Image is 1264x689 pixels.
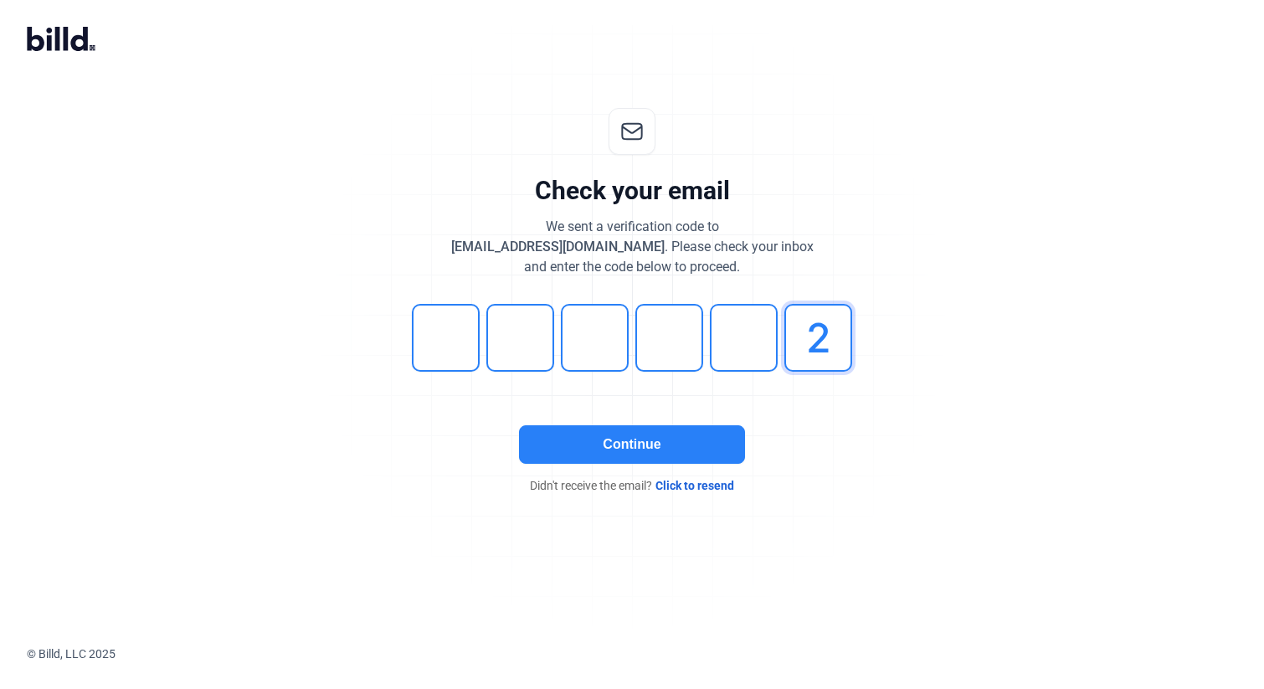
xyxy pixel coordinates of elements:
span: [EMAIL_ADDRESS][DOMAIN_NAME] [451,239,665,255]
span: Click to resend [655,477,734,494]
button: Continue [519,425,745,464]
div: © Billd, LLC 2025 [27,645,1264,662]
div: We sent a verification code to . Please check your inbox and enter the code below to proceed. [451,217,814,277]
div: Check your email [535,175,730,207]
div: Didn't receive the email? [381,477,883,494]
